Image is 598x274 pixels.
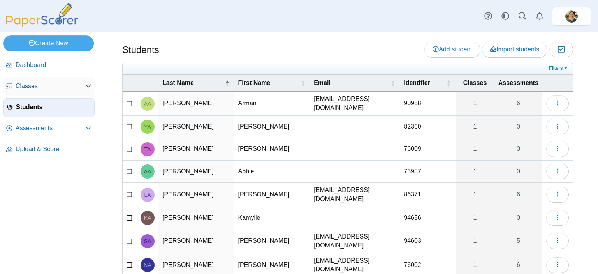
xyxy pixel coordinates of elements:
td: 94603 [400,229,456,253]
td: [EMAIL_ADDRESS][DOMAIN_NAME] [310,92,400,116]
a: ps.sHInGLeV98SUTXet [552,7,591,26]
a: Classes [3,77,95,96]
a: Create New [3,35,94,51]
a: 1 [456,183,494,207]
td: [PERSON_NAME] [234,229,310,253]
a: 0 [494,161,542,182]
td: [PERSON_NAME] [234,116,310,138]
span: Assessments [16,124,85,133]
td: 82360 [400,116,456,138]
a: 1 [456,138,494,160]
span: Assessments [498,80,538,86]
td: [PERSON_NAME] [158,183,234,207]
a: Assessments [3,119,95,138]
td: Abbie [234,161,310,183]
span: Lena Alvarez [144,192,151,198]
td: [PERSON_NAME] [234,183,310,207]
a: Alerts [531,8,548,25]
a: 1 [456,161,494,182]
span: Add student [433,46,472,53]
a: Import students [482,42,547,57]
span: First Name [238,80,271,86]
td: [PERSON_NAME] [158,116,234,138]
a: PaperScorer [3,21,81,28]
a: Dashboard [3,56,95,75]
span: Students [16,103,91,111]
td: 94656 [400,207,456,229]
a: 1 [456,229,494,253]
td: [PERSON_NAME] [158,229,234,253]
img: PaperScorer [3,3,81,27]
td: 90988 [400,92,456,116]
td: 73957 [400,161,456,183]
a: 1 [456,92,494,115]
td: 86371 [400,183,456,207]
span: Arman Akbari [144,101,151,106]
td: 76009 [400,138,456,160]
a: 1 [456,116,494,138]
td: [PERSON_NAME] [158,161,234,183]
span: Classes [16,82,85,90]
span: Kamylle Ancheta [144,215,151,221]
span: Last Name : Activate to invert sorting [225,75,230,91]
a: 0 [494,138,542,160]
span: Dashboard [16,61,91,69]
h1: Students [122,43,159,57]
span: Niko Augustine [144,262,151,268]
span: Import students [490,46,539,53]
a: 6 [494,92,542,115]
span: Email : Activate to sort [390,75,395,91]
span: Identifier [404,80,430,86]
span: Identifier : Activate to sort [446,75,451,91]
a: 0 [494,116,542,138]
td: [EMAIL_ADDRESS][DOMAIN_NAME] [310,229,400,253]
td: [PERSON_NAME] [234,138,310,160]
span: Michael Wright [565,10,578,23]
td: Kamylle [234,207,310,229]
img: ps.sHInGLeV98SUTXet [565,10,578,23]
a: Add student [424,42,480,57]
td: [EMAIL_ADDRESS][DOMAIN_NAME] [310,183,400,207]
span: Samuel Arnold [144,239,151,244]
td: [PERSON_NAME] [158,138,234,160]
span: Last Name [162,80,194,86]
td: [PERSON_NAME] [158,92,234,116]
span: Classes [463,80,487,86]
td: Arman [234,92,310,116]
a: Filters [547,64,571,72]
a: 6 [494,183,542,207]
a: Students [3,98,95,117]
td: [PERSON_NAME] [158,207,234,229]
span: Upload & Score [16,145,91,154]
a: Upload & Score [3,140,95,159]
span: Abbie Almy [144,169,151,174]
span: Email [314,80,331,86]
span: Yousif Aladawi [144,124,151,129]
a: 1 [456,207,494,229]
a: 5 [494,229,542,253]
a: 0 [494,207,542,229]
span: Trent Alexander [144,147,151,152]
span: First Name : Activate to sort [301,75,305,91]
